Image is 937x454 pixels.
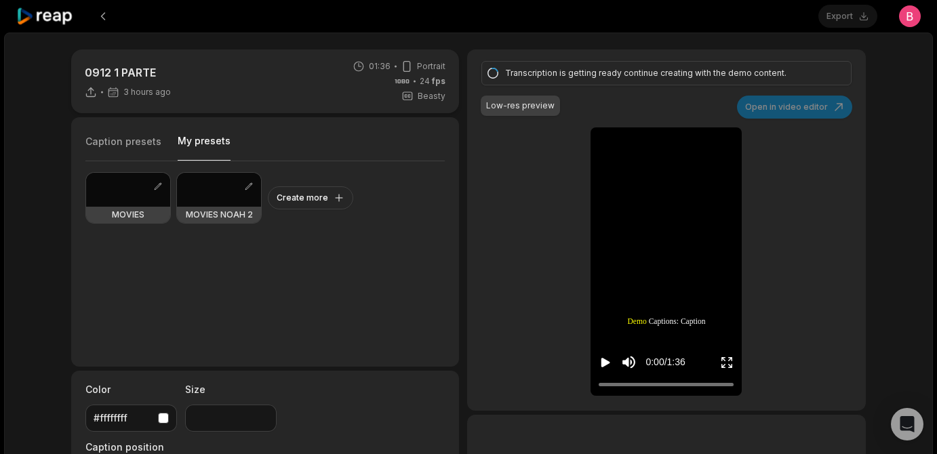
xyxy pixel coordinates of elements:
[417,60,445,73] span: Portrait
[178,134,231,161] button: My presets
[112,209,144,220] h3: MOVIES
[85,382,177,396] label: Color
[627,316,646,327] span: Demo
[123,87,171,98] span: 3 hours ago
[85,405,177,432] button: #ffffffff
[720,350,734,375] button: Enter Fullscreen
[599,350,612,375] button: Play video
[185,382,277,396] label: Size
[891,408,923,440] div: Open Intercom Messenger
[681,316,706,327] span: Caption
[505,67,824,79] div: Transcription is getting ready continue creating with the demo content.
[420,75,445,87] span: 24
[486,100,555,112] div: Low-res preview
[85,135,161,161] button: Caption presets
[85,440,248,454] label: Caption position
[369,60,391,73] span: 01:36
[418,90,445,102] span: Beasty
[85,64,171,81] p: 0912 1 PARTE
[620,354,637,371] button: Mute sound
[649,316,679,327] span: Captions:
[94,411,153,425] div: #ffffffff
[432,76,445,86] span: fps
[645,355,685,369] div: 0:00 / 1:36
[186,209,253,220] h3: MOVIES NOAH 2
[268,186,353,209] button: Create more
